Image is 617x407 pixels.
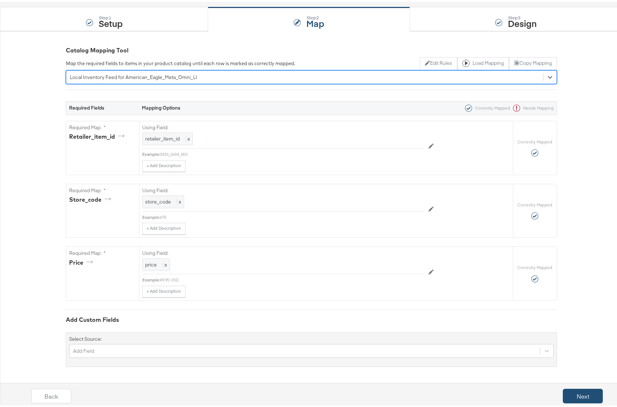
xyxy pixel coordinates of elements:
[517,263,552,269] label: Correctly Mapped
[142,221,186,233] button: + Add Description
[160,275,424,281] div: 49.95 USD
[70,72,197,79] div: Local Inventory Feed for American_Eagle_Meta_Omni_LI
[142,185,424,192] label: Using Field:
[31,387,71,402] button: Back
[508,15,537,27] strong: Design
[69,248,136,255] label: Required Map: *
[142,122,424,129] label: Using Field:
[69,122,136,129] label: Required Map: *
[457,55,509,68] button: Load Mapping
[510,103,554,110] div: Needs Mapping
[160,213,424,218] div: 675
[69,131,127,139] div: retailer_item_id
[142,150,160,155] div: Example:
[160,150,424,155] div: 0433_2654_053
[69,185,136,192] label: Required Map: *
[142,213,160,218] div: Example:
[69,257,95,265] div: price
[99,13,123,19] div: Step: 1
[69,194,114,202] div: store_code
[508,13,537,19] div: Step: 3
[509,55,557,68] button: Copy Mapping
[145,197,171,203] span: store_code
[462,103,510,110] div: Correctly Mapped
[142,103,180,109] strong: Mapping Options
[177,197,181,203] span: x
[99,15,123,27] strong: Setup
[306,15,324,27] strong: Map
[145,260,157,266] span: price
[186,134,190,140] span: x
[66,44,557,53] div: Catalog Mapping Tool
[163,260,167,266] span: x
[142,158,186,170] button: + Add Description
[142,248,424,255] label: Using Field:
[517,200,552,206] label: Correctly Mapped
[306,13,324,19] div: Step: 2
[563,387,603,402] button: Next
[145,134,180,140] span: retailer_item_id
[69,103,104,109] strong: Required Fields
[66,58,295,65] div: Map the required fields to items in your product catalog until each row is marked as correctly ma...
[73,346,94,353] div: Add Field
[69,334,102,341] label: Select Source:
[420,55,457,68] button: Edit Rules
[142,284,186,296] button: + Add Description
[142,275,160,281] div: Example:
[517,137,552,143] label: Correctly Mapped
[66,314,557,322] div: Add Custom Fields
